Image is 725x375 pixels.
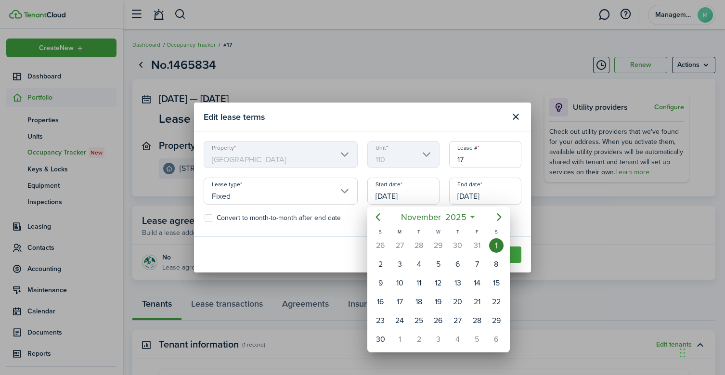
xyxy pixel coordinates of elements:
div: Saturday, November 29, 2025 [489,313,504,328]
div: Saturday, November 22, 2025 [489,295,504,309]
mbsc-button: November2025 [395,208,472,226]
div: Monday, November 3, 2025 [392,257,407,272]
mbsc-button: Previous page [368,207,388,227]
div: Saturday, November 1, 2025 [489,238,504,253]
div: Saturday, November 15, 2025 [489,276,504,290]
div: S [371,228,390,236]
div: Friday, December 5, 2025 [470,332,484,347]
div: Saturday, November 8, 2025 [489,257,504,272]
div: T [409,228,428,236]
div: Sunday, November 16, 2025 [373,295,388,309]
div: F [467,228,487,236]
div: W [428,228,448,236]
div: Monday, October 27, 2025 [392,238,407,253]
div: M [390,228,409,236]
div: Tuesday, October 28, 2025 [412,238,426,253]
div: Thursday, December 4, 2025 [451,332,465,347]
div: Friday, October 31, 2025 [470,238,484,253]
div: Friday, November 7, 2025 [470,257,484,272]
div: Friday, November 14, 2025 [470,276,484,290]
div: Tuesday, November 25, 2025 [412,313,426,328]
div: Wednesday, November 12, 2025 [431,276,445,290]
div: Tuesday, December 2, 2025 [412,332,426,347]
div: Sunday, November 23, 2025 [373,313,388,328]
div: Friday, November 28, 2025 [470,313,484,328]
div: Thursday, November 13, 2025 [451,276,465,290]
div: T [448,228,467,236]
div: Monday, November 10, 2025 [392,276,407,290]
div: Tuesday, November 4, 2025 [412,257,426,272]
div: Wednesday, November 19, 2025 [431,295,445,309]
span: 2025 [443,208,468,226]
div: Saturday, December 6, 2025 [489,332,504,347]
mbsc-button: Next page [490,207,509,227]
div: Monday, November 24, 2025 [392,313,407,328]
div: Thursday, October 30, 2025 [451,238,465,253]
div: Friday, November 21, 2025 [470,295,484,309]
div: Thursday, November 6, 2025 [451,257,465,272]
div: Wednesday, December 3, 2025 [431,332,445,347]
div: Monday, December 1, 2025 [392,332,407,347]
div: Tuesday, November 18, 2025 [412,295,426,309]
div: Thursday, November 20, 2025 [451,295,465,309]
div: Wednesday, November 5, 2025 [431,257,445,272]
div: Monday, November 17, 2025 [392,295,407,309]
div: Tuesday, November 11, 2025 [412,276,426,290]
div: Sunday, November 2, 2025 [373,257,388,272]
div: Wednesday, November 26, 2025 [431,313,445,328]
div: Thursday, November 27, 2025 [451,313,465,328]
div: Wednesday, October 29, 2025 [431,238,445,253]
div: Sunday, October 26, 2025 [373,238,388,253]
div: Sunday, November 30, 2025 [373,332,388,347]
div: Sunday, November 9, 2025 [373,276,388,290]
span: November [399,208,443,226]
div: S [487,228,506,236]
